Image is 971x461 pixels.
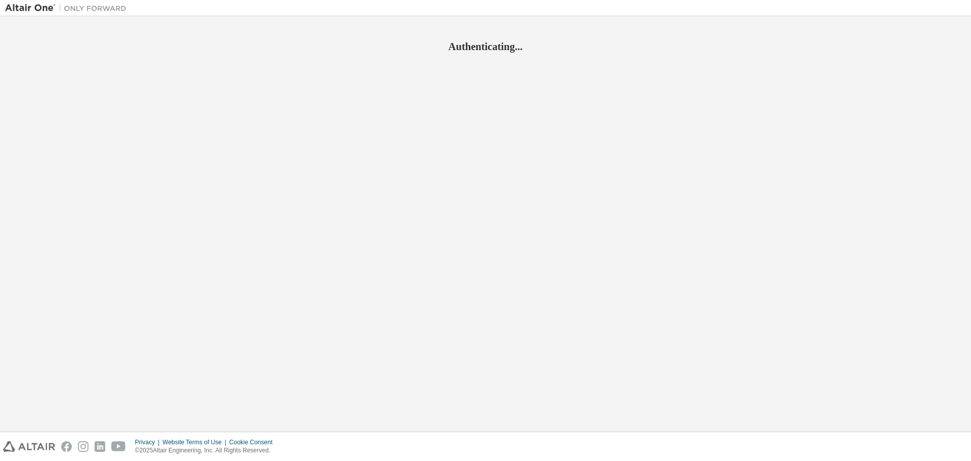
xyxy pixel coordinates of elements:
h2: Authenticating... [5,40,966,53]
p: © 2025 Altair Engineering, Inc. All Rights Reserved. [135,446,279,455]
img: Altair One [5,3,131,13]
div: Website Terms of Use [162,438,229,446]
img: instagram.svg [78,441,89,452]
div: Cookie Consent [229,438,278,446]
img: youtube.svg [111,441,126,452]
img: linkedin.svg [95,441,105,452]
img: facebook.svg [61,441,72,452]
img: altair_logo.svg [3,441,55,452]
div: Privacy [135,438,162,446]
